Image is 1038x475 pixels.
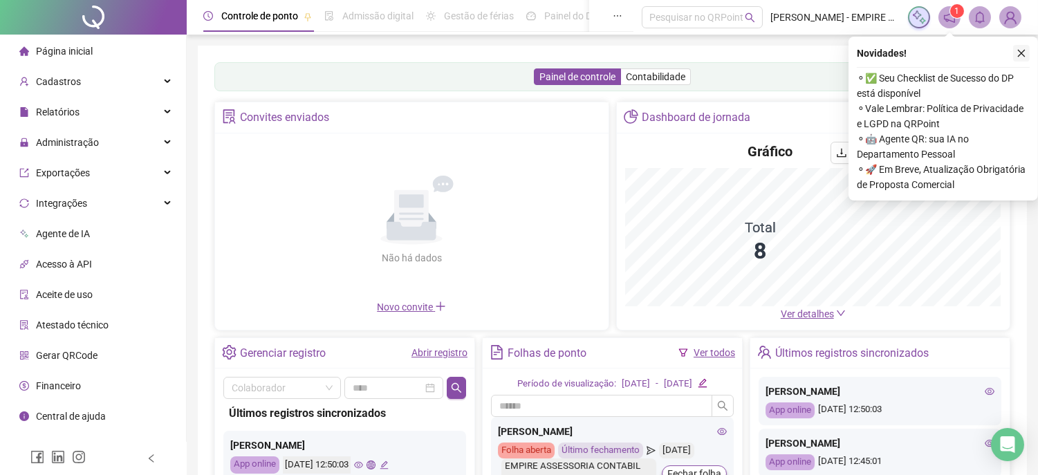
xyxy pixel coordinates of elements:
span: search [451,382,462,393]
span: audit [19,290,29,299]
div: Últimos registros sincronizados [775,342,929,365]
div: [PERSON_NAME] [766,436,994,451]
div: Não há dados [348,250,475,266]
span: solution [19,320,29,330]
span: Ver detalhes [781,308,834,319]
span: sun [426,11,436,21]
div: [DATE] 12:50:03 [766,402,994,418]
span: search [717,400,728,411]
span: download [836,147,847,158]
span: dashboard [526,11,536,21]
span: Atestado técnico [36,319,109,330]
span: Gestão de férias [444,10,514,21]
div: App online [766,454,815,470]
span: sync [19,198,29,208]
span: Central de ajuda [36,411,106,422]
a: Ver todos [694,347,735,358]
span: Financeiro [36,380,81,391]
span: api [19,259,29,269]
span: Administração [36,137,99,148]
span: Cadastros [36,76,81,87]
span: Gerar QRCode [36,350,98,361]
span: plus [435,301,446,312]
span: solution [222,109,237,124]
span: qrcode [19,351,29,360]
span: file-text [490,345,504,360]
div: Último fechamento [558,443,643,458]
span: home [19,46,29,56]
span: eye [717,427,727,436]
span: Novo convite [377,301,446,313]
span: Aceite de uso [36,289,93,300]
div: [PERSON_NAME] [766,384,994,399]
span: global [367,460,376,469]
span: Acesso à API [36,259,92,270]
span: team [757,345,772,360]
span: facebook [30,450,44,464]
span: lock [19,138,29,147]
div: - [656,377,658,391]
span: dollar [19,381,29,391]
span: Agente de IA [36,228,90,239]
div: [DATE] [659,443,694,458]
div: App online [766,402,815,418]
div: Dashboard de jornada [642,106,750,129]
span: [PERSON_NAME] - EMPIRE ASSESSORIA CONTÁBIL LTDA [771,10,900,25]
div: Período de visualização: [517,377,616,391]
span: Novidades ! [857,46,907,61]
span: pushpin [304,12,312,21]
span: ⚬ 🤖 Agente QR: sua IA no Departamento Pessoal [857,131,1030,162]
span: edit [380,460,389,469]
span: Exportações [36,167,90,178]
a: Ver detalhes down [781,308,846,319]
span: ellipsis [613,11,622,21]
span: Relatórios [36,106,80,118]
span: edit [698,378,707,387]
span: user-add [19,77,29,86]
span: Controle de ponto [221,10,298,21]
span: export [19,168,29,178]
span: file-done [324,11,334,21]
span: file [19,107,29,117]
img: sparkle-icon.fc2bf0ac1784a2077858766a79e2daf3.svg [911,10,927,25]
span: info-circle [19,411,29,421]
span: Painel do DP [544,10,598,21]
span: search [745,12,755,23]
span: bell [974,11,986,24]
div: [DATE] 12:50:03 [283,456,351,474]
span: eye [985,438,994,448]
div: [PERSON_NAME] [498,424,727,439]
a: Abrir registro [411,347,467,358]
span: eye [354,460,363,469]
span: Clube QR - Beneficios [36,441,127,452]
span: pie-chart [624,109,638,124]
span: left [147,454,156,463]
sup: 1 [950,4,964,18]
span: ⚬ ✅ Seu Checklist de Sucesso do DP está disponível [857,71,1030,101]
div: [DATE] [664,377,692,391]
span: Página inicial [36,46,93,57]
span: 1 [955,6,960,16]
span: down [836,308,846,318]
span: ⚬ 🚀 Em Breve, Atualização Obrigatória de Proposta Comercial [857,162,1030,192]
span: Contabilidade [626,71,685,82]
span: instagram [72,450,86,464]
div: Últimos registros sincronizados [229,404,461,422]
span: ⚬ Vale Lembrar: Política de Privacidade e LGPD na QRPoint [857,101,1030,131]
span: Integrações [36,198,87,209]
span: close [1017,48,1026,58]
div: [PERSON_NAME] [230,438,459,453]
span: eye [985,386,994,396]
span: send [647,443,656,458]
span: setting [222,345,237,360]
div: App online [230,456,279,474]
div: Folha aberta [498,443,555,458]
span: Admissão digital [342,10,414,21]
span: Painel de controle [539,71,615,82]
div: [DATE] 12:45:01 [766,454,994,470]
span: filter [678,348,688,357]
span: linkedin [51,450,65,464]
span: clock-circle [203,11,213,21]
div: Open Intercom Messenger [991,428,1024,461]
div: [DATE] [622,377,650,391]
